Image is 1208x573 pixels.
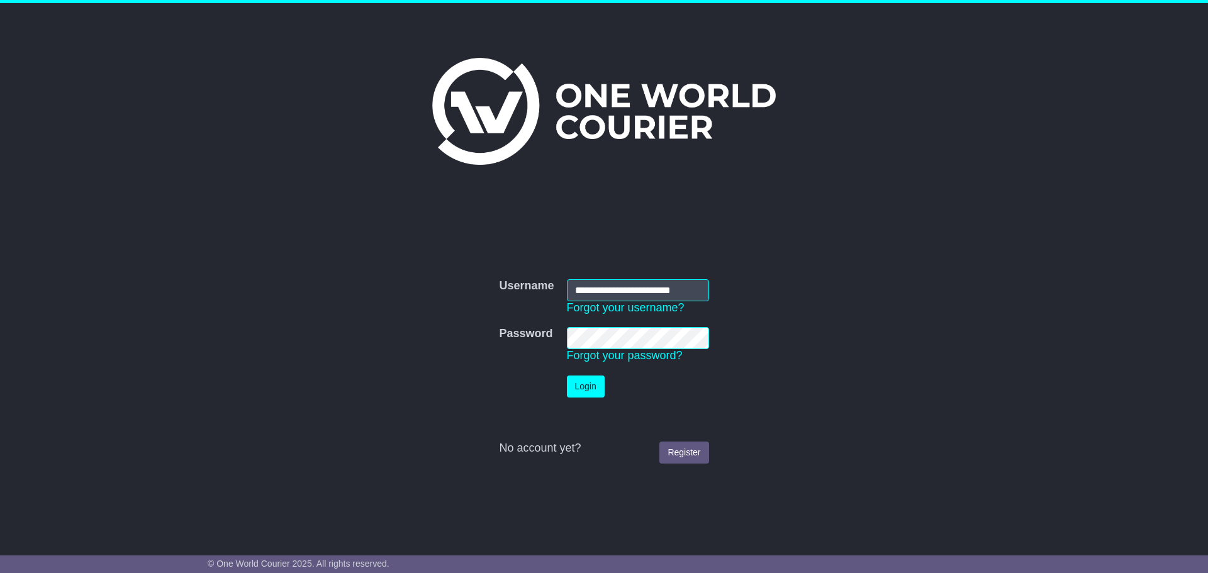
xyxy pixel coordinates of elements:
span: © One World Courier 2025. All rights reserved. [208,559,389,569]
div: No account yet? [499,442,708,455]
a: Forgot your username? [567,301,685,314]
label: Password [499,327,552,341]
a: Register [659,442,708,464]
a: Forgot your password? [567,349,683,362]
label: Username [499,279,554,293]
img: One World [432,58,776,165]
button: Login [567,376,605,398]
